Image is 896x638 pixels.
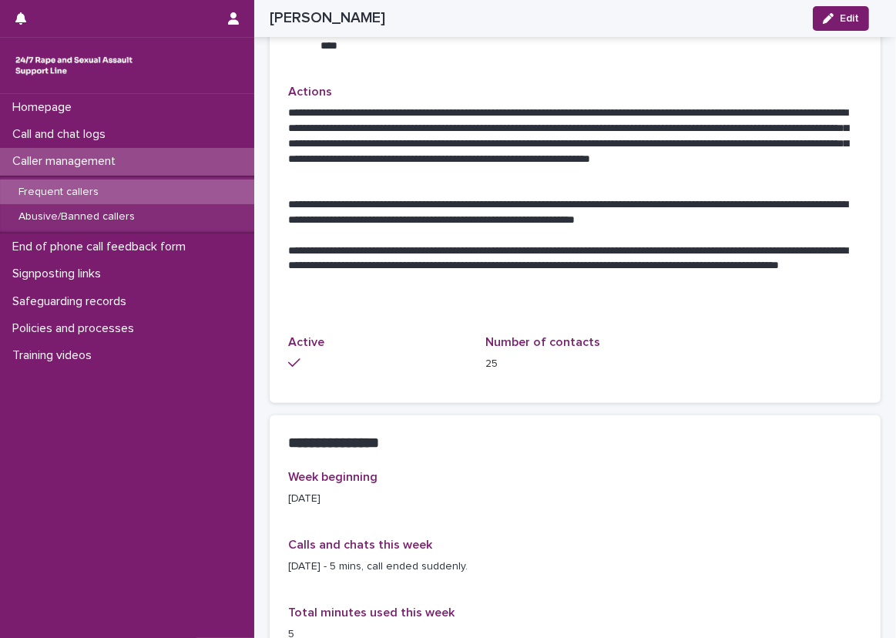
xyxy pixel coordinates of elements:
p: 25 [485,356,664,372]
p: Caller management [6,154,128,169]
p: Frequent callers [6,186,111,199]
p: Homepage [6,100,84,115]
span: Edit [840,13,859,24]
span: Number of contacts [485,336,600,348]
button: Edit [813,6,869,31]
p: Call and chat logs [6,127,118,142]
span: Week beginning [288,471,378,483]
p: Policies and processes [6,321,146,336]
p: [DATE] [288,491,467,507]
img: rhQMoQhaT3yELyF149Cw [12,50,136,81]
p: [DATE] - 5 mins, call ended suddenly. [288,559,862,575]
span: Total minutes used this week [288,606,455,619]
p: Signposting links [6,267,113,281]
p: Safeguarding records [6,294,139,309]
span: Actions [288,86,332,98]
p: End of phone call feedback form [6,240,198,254]
h2: [PERSON_NAME] [270,9,385,27]
p: Abusive/Banned callers [6,210,147,223]
span: Calls and chats this week [288,539,432,551]
p: Training videos [6,348,104,363]
span: Active [288,336,324,348]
